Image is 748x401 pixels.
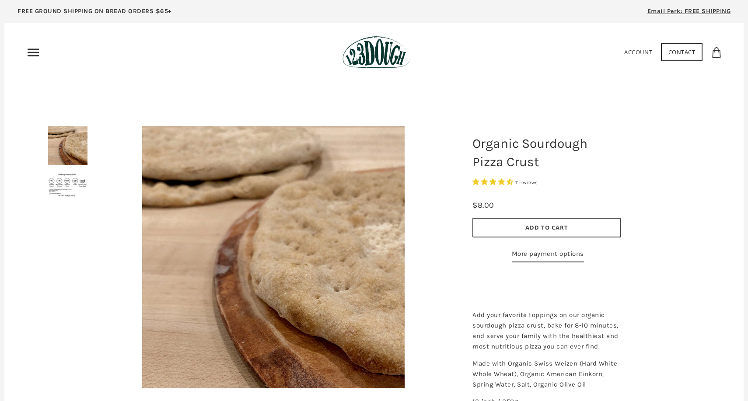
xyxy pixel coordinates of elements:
[48,172,87,197] img: Organic Sourdough Pizza Crust
[512,248,584,262] a: More payment options
[472,199,494,212] div: $8.00
[472,310,621,352] p: Add your favorite toppings on our organic sourdough pizza crust, bake for 8-10 minutes, and serve...
[343,36,409,69] img: 123Dough Bakery
[4,4,185,23] a: FREE GROUND SHIPPING ON BREAD ORDERS $65+
[624,48,652,56] a: Account
[109,126,437,388] a: Organic Sourdough Pizza Crust
[472,178,515,186] span: 4.29 stars
[48,126,87,165] img: Organic Sourdough Pizza Crust
[142,126,405,388] img: Organic Sourdough Pizza Crust
[634,4,744,23] a: Email Perk: FREE SHIPPING
[515,180,538,185] span: 7 reviews
[26,45,40,59] nav: Primary
[466,130,628,175] h1: Organic Sourdough Pizza Crust
[647,7,731,15] span: Email Perk: FREE SHIPPING
[525,223,568,231] span: Add to Cart
[472,358,621,390] p: Made with Organic Swiss Weizen (Hard White Whole Wheat), Organic American Einkorn, Spring Water, ...
[661,43,703,61] a: Contact
[472,218,621,237] button: Add to Cart
[17,7,172,16] p: FREE GROUND SHIPPING ON BREAD ORDERS $65+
